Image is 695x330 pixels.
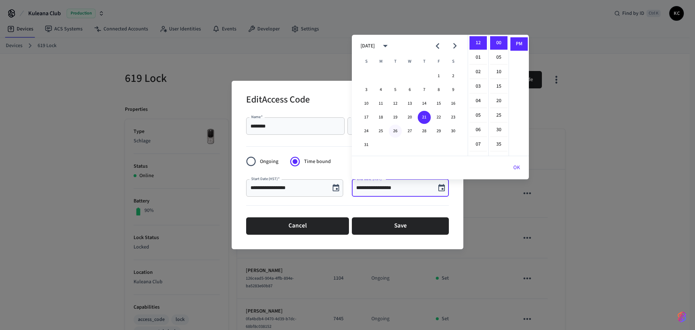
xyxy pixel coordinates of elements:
[360,83,373,96] button: 3
[246,89,310,112] h2: Edit Access Code
[429,37,446,54] button: Previous month
[432,125,445,138] button: 29
[447,125,460,138] button: 30
[469,123,487,137] li: 6 hours
[374,83,387,96] button: 4
[403,111,416,124] button: 20
[360,138,373,151] button: 31
[389,54,402,69] span: Tuesday
[490,51,507,64] li: 5 minutes
[418,125,431,138] button: 28
[469,94,487,108] li: 4 hours
[374,97,387,110] button: 11
[469,152,487,166] li: 8 hours
[352,217,449,235] button: Save
[251,176,279,181] label: Start Date (HST)
[304,158,331,166] span: Time bound
[403,54,416,69] span: Wednesday
[418,111,431,124] button: 21
[357,176,383,181] label: End Date (HST)
[432,54,445,69] span: Friday
[469,65,487,79] li: 2 hours
[377,37,394,54] button: calendar view is open, switch to year view
[510,37,528,51] li: PM
[490,65,507,79] li: 10 minutes
[260,158,278,166] span: Ongoing
[469,51,487,64] li: 1 hours
[246,217,349,235] button: Cancel
[490,80,507,93] li: 15 minutes
[389,97,402,110] button: 12
[469,80,487,93] li: 3 hours
[447,70,460,83] button: 2
[374,111,387,124] button: 18
[469,138,487,151] li: 7 hours
[403,125,416,138] button: 27
[468,35,488,156] ul: Select hours
[490,138,507,151] li: 35 minutes
[361,42,375,50] div: [DATE]
[447,97,460,110] button: 16
[251,114,263,120] label: Name
[490,152,507,166] li: 40 minutes
[490,94,507,108] li: 20 minutes
[447,54,460,69] span: Saturday
[418,83,431,96] button: 7
[488,35,509,156] ul: Select minutes
[432,83,445,96] button: 8
[329,181,343,195] button: Choose date, selected date is Aug 9, 2025
[447,111,460,124] button: 23
[469,36,487,50] li: 12 hours
[403,83,416,96] button: 6
[418,54,431,69] span: Thursday
[490,123,507,137] li: 30 minutes
[389,111,402,124] button: 19
[360,125,373,138] button: 24
[389,125,402,138] button: 26
[447,83,460,96] button: 9
[490,109,507,122] li: 25 minutes
[403,97,416,110] button: 13
[432,70,445,83] button: 1
[490,36,507,50] li: 0 minutes
[509,35,529,156] ul: Select meridiem
[360,54,373,69] span: Sunday
[432,111,445,124] button: 22
[360,97,373,110] button: 10
[678,311,686,323] img: SeamLogoGradient.69752ec5.svg
[418,97,431,110] button: 14
[469,109,487,122] li: 5 hours
[389,83,402,96] button: 5
[434,181,449,195] button: Choose date, selected date is Aug 21, 2025
[505,159,529,176] button: OK
[432,97,445,110] button: 15
[360,111,373,124] button: 17
[374,54,387,69] span: Monday
[374,125,387,138] button: 25
[446,37,463,54] button: Next month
